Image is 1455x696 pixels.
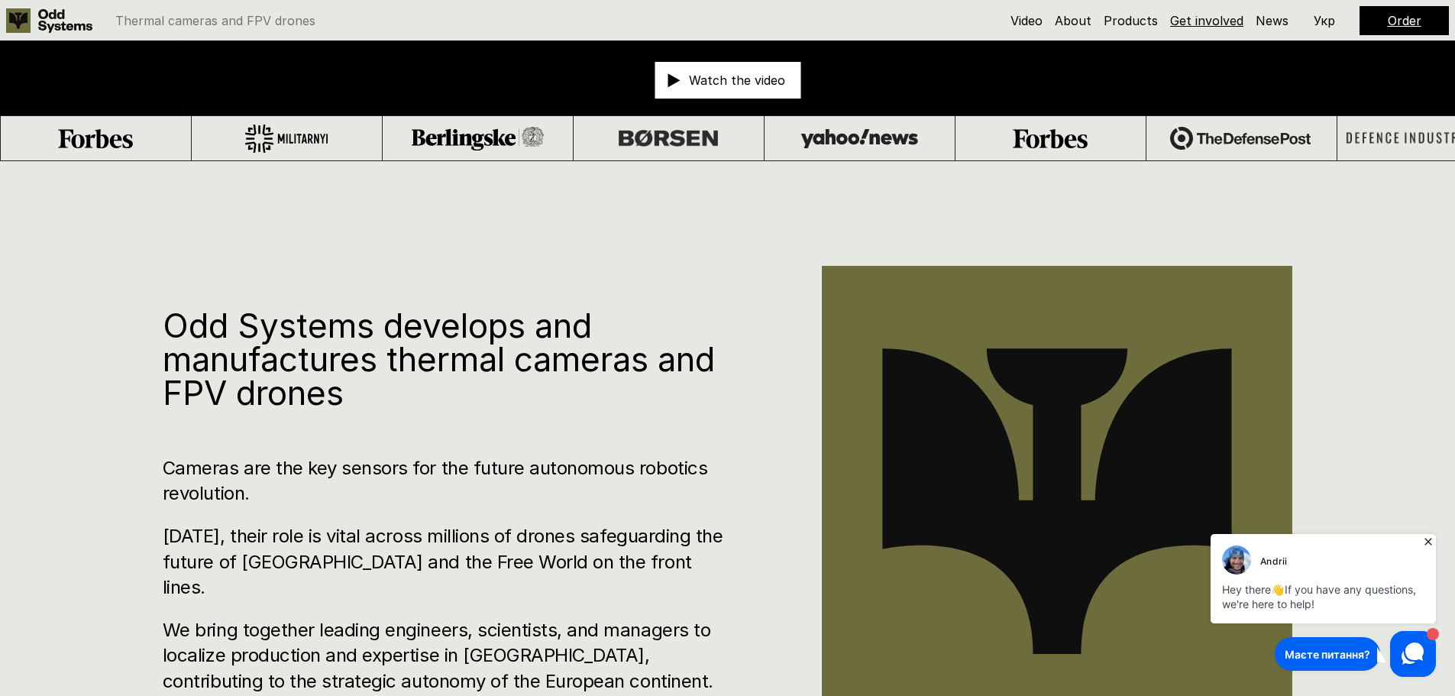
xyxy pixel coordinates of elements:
[689,74,785,86] p: Watch the video
[1104,13,1158,28] a: Products
[163,309,730,410] h1: Odd Systems develops and manufactures thermal cameras and FPV drones
[1055,13,1091,28] a: About
[1388,13,1421,28] a: Order
[1010,13,1043,28] a: Video
[163,523,730,601] h3: [DATE], their role is vital across millions of drones safeguarding the future of [GEOGRAPHIC_DATA...
[1170,13,1243,28] a: Get involved
[1314,15,1335,27] p: Укр
[163,617,730,694] h3: We bring together leading engineers, scientists, and managers to localize production and expertis...
[115,15,315,27] p: Thermal cameras and FPV drones
[1256,13,1288,28] a: News
[1207,529,1440,681] iframe: HelpCrunch
[163,455,730,507] h3: Cameras are the key sensors for the future autonomous robotics revolution.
